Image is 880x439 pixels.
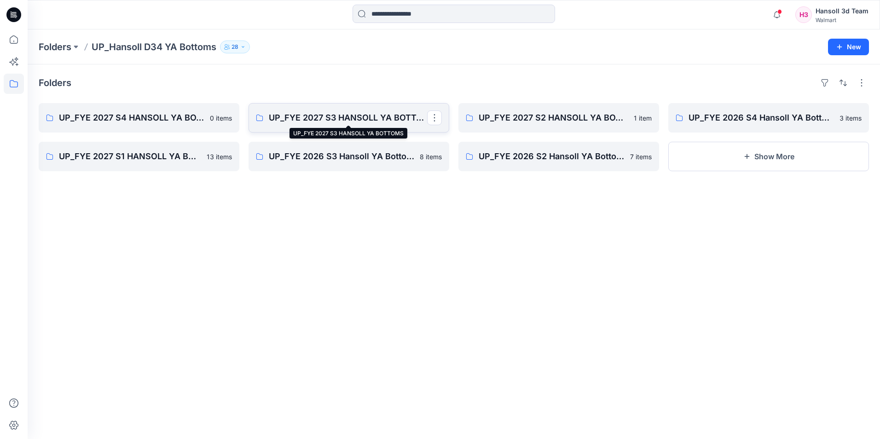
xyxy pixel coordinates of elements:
p: 13 items [207,152,232,162]
a: UP_FYE 2027 S2 HANSOLL YA BOTTOMS1 item [458,103,659,133]
p: UP_Hansoll D34 YA Bottoms [92,40,216,53]
p: UP_FYE 2027 S2 HANSOLL YA BOTTOMS [479,111,628,124]
a: UP_FYE 2026 S4 Hansoll YA Bottoms3 items [668,103,869,133]
a: Folders [39,40,71,53]
p: 1 item [634,113,652,123]
a: UP_FYE 2026 S2 Hansoll YA Bottoms7 items [458,142,659,171]
a: UP_FYE 2026 S3 Hansoll YA Bottoms8 items [249,142,449,171]
button: Show More [668,142,869,171]
p: UP_FYE 2026 S4 Hansoll YA Bottoms [689,111,834,124]
a: UP_FYE 2027 S3 HANSOLL YA BOTTOMS [249,103,449,133]
button: New [828,39,869,55]
p: UP_FYE 2026 S3 Hansoll YA Bottoms [269,150,414,163]
p: 3 items [839,113,862,123]
p: UP_FYE 2027 S4 HANSOLL YA BOTTOMS [59,111,204,124]
p: 0 items [210,113,232,123]
p: 28 [232,42,238,52]
p: 7 items [630,152,652,162]
div: Walmart [816,17,868,23]
h4: Folders [39,77,71,88]
p: UP_FYE 2027 S1 HANSOLL YA BOTTOMS [59,150,201,163]
div: H3 [795,6,812,23]
button: 28 [220,40,250,53]
p: UP_FYE 2027 S3 HANSOLL YA BOTTOMS [269,111,427,124]
div: Hansoll 3d Team [816,6,868,17]
p: UP_FYE 2026 S2 Hansoll YA Bottoms [479,150,625,163]
a: UP_FYE 2027 S1 HANSOLL YA BOTTOMS13 items [39,142,239,171]
p: 8 items [420,152,442,162]
a: UP_FYE 2027 S4 HANSOLL YA BOTTOMS0 items [39,103,239,133]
